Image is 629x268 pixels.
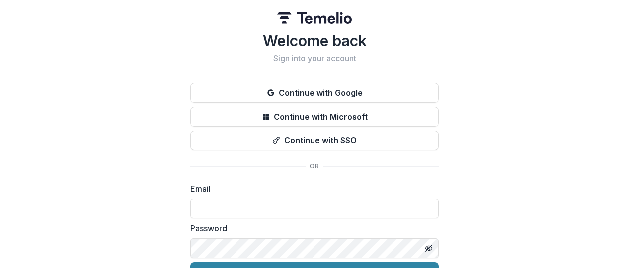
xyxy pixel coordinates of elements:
img: Temelio [277,12,352,24]
button: Continue with Google [190,83,439,103]
label: Email [190,183,433,195]
label: Password [190,222,433,234]
h2: Sign into your account [190,54,439,63]
button: Continue with Microsoft [190,107,439,127]
h1: Welcome back [190,32,439,50]
button: Toggle password visibility [421,240,437,256]
button: Continue with SSO [190,131,439,150]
